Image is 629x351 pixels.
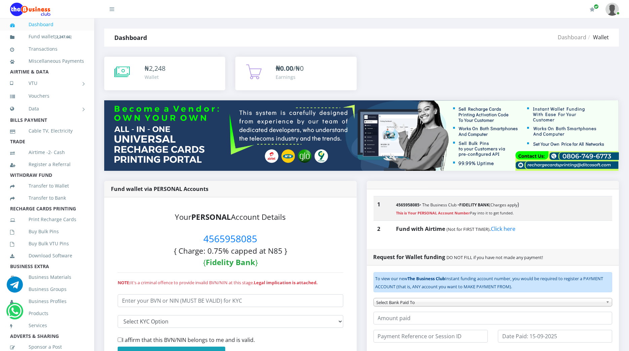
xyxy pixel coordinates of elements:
[396,210,514,215] small: Pay into it to get funded.
[118,336,255,344] label: I affirm that this BVN/NIN belongs to me and is valid.
[174,246,287,256] small: { Charge: 0.75% capped at N85 }
[498,330,612,343] input: Date Paid: 15-09-2025
[149,64,165,73] span: 2,248
[10,41,84,57] a: Transactions
[10,123,84,139] a: Cable TV, Electricity
[254,280,318,286] b: Legal implication is attached.
[594,4,599,9] span: Renew/Upgrade Subscription
[459,202,489,208] b: FIDELITY BANK
[374,253,445,261] strong: Request for Wallet funding
[114,34,147,42] strong: Dashboard
[447,254,543,260] small: DO NOT FILL if you have not made any payment!
[55,34,72,39] small: [ ]
[145,73,165,81] div: Wallet
[10,17,84,32] a: Dashboard
[377,298,603,306] span: Select Bank Paid To
[10,75,84,92] a: VTU
[10,178,84,194] a: Transfer to Wallet
[10,157,84,172] a: Register a Referral
[374,196,392,221] th: 1
[118,338,122,342] input: I affirm that this BVN/NIN belongs to me and is valid.
[10,306,84,321] a: Products
[145,63,165,73] div: ₦
[10,248,84,263] a: Download Software
[374,312,613,324] input: Amount paid
[10,269,84,285] a: Business Materials
[605,3,619,16] img: User
[175,212,286,222] small: Your Account Details
[586,33,609,41] li: Wallet
[396,202,517,208] small: • The Business Club • (Charges apply
[10,224,84,239] a: Buy Bulk Pins
[104,100,619,171] img: multitenant_rcp.png
[276,64,304,73] span: /₦0
[7,282,23,293] a: Chat for support
[118,280,130,286] b: NOTE:
[10,236,84,251] a: Buy Bulk VTU Pins
[10,318,84,333] a: Services
[396,202,420,208] b: 4565958085
[10,88,84,104] a: Vouchers
[8,308,22,319] a: Chat for support
[10,53,84,69] a: Miscellaneous Payments
[203,257,258,267] small: { }
[104,57,225,90] a: ₦2,248 Wallet
[276,73,304,81] div: Earnings
[396,225,445,233] b: Fund with Airtime
[10,3,50,16] img: Logo
[10,282,84,297] a: Business Groups
[10,29,84,45] a: Fund wallet[2,247.66]
[396,210,470,215] strong: This is Your PERSONAL Account Number
[446,226,489,232] small: (Not for FIRST TIMER)
[408,275,445,282] b: The Business Club
[10,100,84,117] a: Data
[118,294,343,307] input: Enter your BVN or NIN (MUST BE VALID) for KYC
[206,257,255,267] b: Fidelity Bank
[374,330,488,343] input: Payment Reference or Session ID
[10,294,84,309] a: Business Profiles
[111,185,208,193] strong: Fund wallet via PERSONAL Accounts
[558,34,586,41] a: Dashboard
[56,34,70,39] b: 2,247.66
[590,7,595,12] i: Renew/Upgrade Subscription
[191,212,231,222] b: PERSONAL
[10,212,84,227] a: Print Recharge Cards
[235,57,356,90] a: ₦0.00/₦0 Earnings
[10,145,84,160] a: Airtime -2- Cash
[203,232,257,245] span: 4565958085
[276,64,293,73] b: ₦0.00
[491,225,515,233] a: Click here
[10,190,84,206] a: Transfer to Bank
[392,196,612,221] td: )
[376,275,603,290] small: To view our new Instant funding account number, you would be required to register a PAYMENT ACCOU...
[392,221,612,237] td: .
[374,221,392,237] th: 2
[118,280,318,286] small: It's a criminal offence to provide invalid BVN/NIN at this stage.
